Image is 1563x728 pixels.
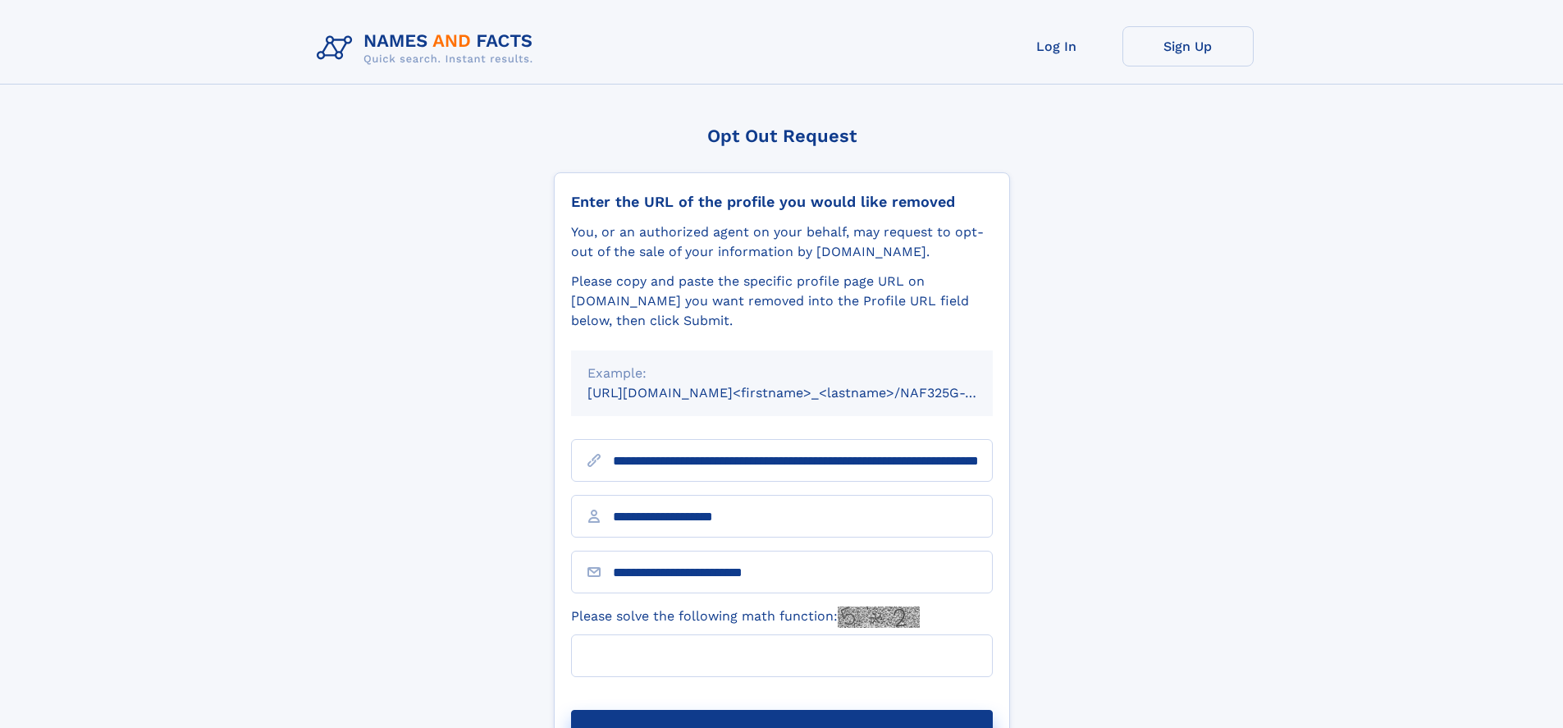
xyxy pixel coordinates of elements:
div: Opt Out Request [554,126,1010,146]
label: Please solve the following math function: [571,607,920,628]
img: Logo Names and Facts [310,26,546,71]
a: Log In [991,26,1122,66]
a: Sign Up [1122,26,1254,66]
div: Example: [587,364,976,383]
div: Enter the URL of the profile you would like removed [571,193,993,211]
div: You, or an authorized agent on your behalf, may request to opt-out of the sale of your informatio... [571,222,993,262]
div: Please copy and paste the specific profile page URL on [DOMAIN_NAME] you want removed into the Pr... [571,272,993,331]
small: [URL][DOMAIN_NAME]<firstname>_<lastname>/NAF325G-xxxxxxxx [587,385,1024,401]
